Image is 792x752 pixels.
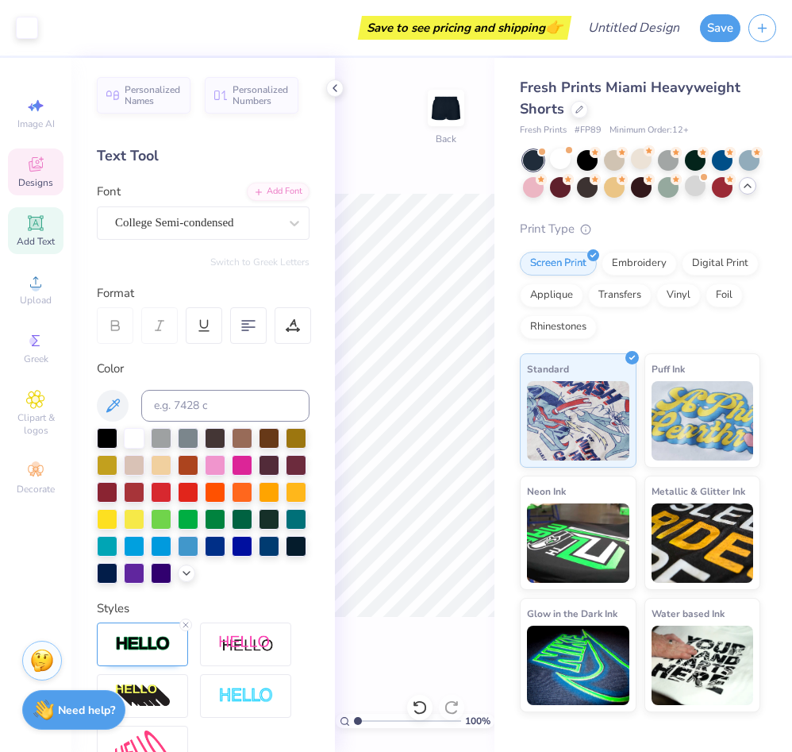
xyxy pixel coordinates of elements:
[115,635,171,654] img: Stroke
[247,183,309,201] div: Add Font
[575,12,692,44] input: Untitled Design
[430,92,462,124] img: Back
[8,411,63,437] span: Clipart & logos
[17,118,55,130] span: Image AI
[436,132,456,146] div: Back
[520,283,583,307] div: Applique
[20,294,52,307] span: Upload
[97,600,309,618] div: Styles
[527,503,629,583] img: Neon Ink
[527,605,617,622] span: Glow in the Dark Ink
[17,483,55,496] span: Decorate
[97,145,309,167] div: Text Tool
[97,360,309,378] div: Color
[520,315,597,339] div: Rhinestones
[588,283,652,307] div: Transfers
[58,703,115,718] strong: Need help?
[652,626,754,705] img: Water based Ink
[545,17,563,37] span: 👉
[465,714,490,728] span: 100 %
[125,84,181,106] span: Personalized Names
[682,252,759,276] div: Digital Print
[520,78,740,118] span: Fresh Prints Miami Heavyweight Shorts
[24,353,48,365] span: Greek
[700,14,740,42] button: Save
[520,220,760,238] div: Print Type
[527,381,629,461] img: Standard
[520,124,567,137] span: Fresh Prints
[115,684,171,709] img: 3d Illusion
[609,124,689,137] span: Minimum Order: 12 +
[527,361,569,377] span: Standard
[656,283,701,307] div: Vinyl
[97,183,121,201] label: Font
[652,483,745,499] span: Metallic & Glitter Ink
[652,381,754,461] img: Puff Ink
[18,176,53,189] span: Designs
[602,252,677,276] div: Embroidery
[97,284,311,303] div: Format
[652,361,685,377] span: Puff Ink
[210,256,309,268] button: Switch to Greek Letters
[218,634,274,654] img: Shadow
[141,390,309,422] input: e.g. 7428 c
[575,124,602,137] span: # FP89
[527,483,566,499] span: Neon Ink
[218,687,274,705] img: Negative Space
[233,84,289,106] span: Personalized Numbers
[362,16,567,40] div: Save to see pricing and shipping
[705,283,743,307] div: Foil
[652,605,725,622] span: Water based Ink
[652,503,754,583] img: Metallic & Glitter Ink
[520,252,597,276] div: Screen Print
[17,235,55,248] span: Add Text
[527,626,629,705] img: Glow in the Dark Ink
